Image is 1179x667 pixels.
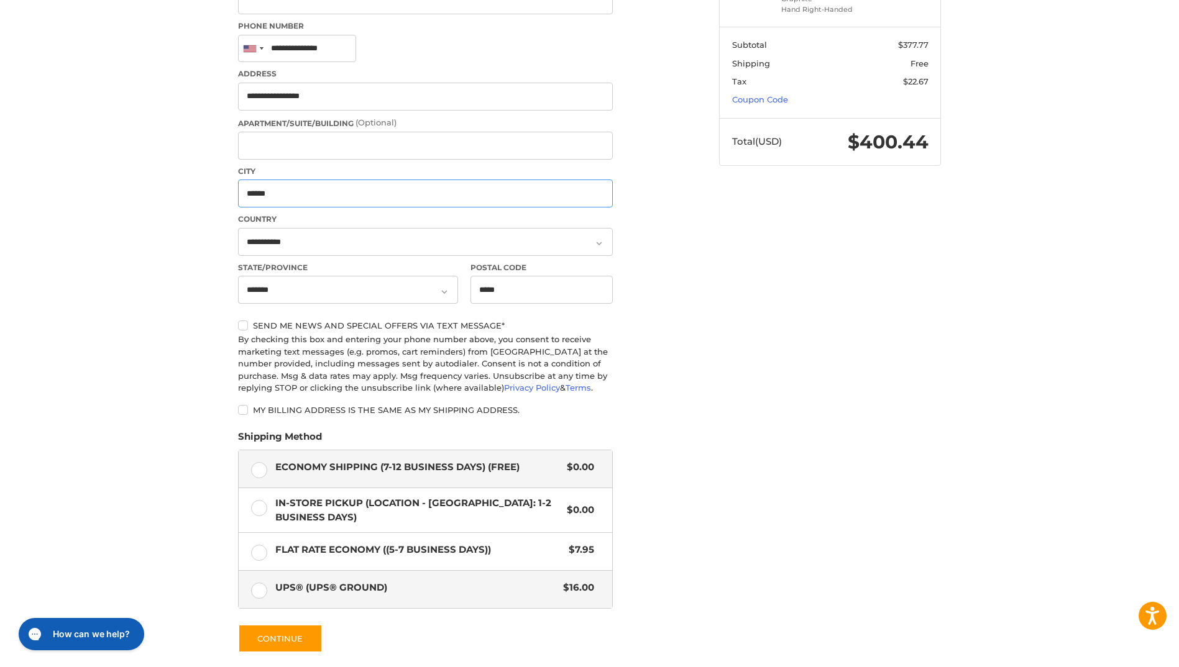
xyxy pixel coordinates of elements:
label: Postal Code [470,262,613,273]
span: $400.44 [848,130,929,153]
label: Send me news and special offers via text message* [238,320,613,330]
div: By checking this box and entering your phone number above, you consent to receive marketing text ... [238,333,613,394]
span: $0.00 [561,460,594,474]
span: Total (USD) [732,135,782,147]
div: United States: +1 [239,35,267,62]
label: Phone Number [238,20,613,32]
a: Terms [566,383,591,392]
a: Coupon Code [732,94,788,104]
span: Free [911,58,929,68]
label: Country [238,214,613,225]
small: (Optional) [356,117,397,127]
iframe: Gorgias live chat messenger [12,614,148,655]
label: State/Province [238,262,458,273]
span: $7.95 [562,543,594,557]
span: $22.67 [903,76,929,86]
legend: Shipping Method [238,430,322,450]
span: In-Store Pickup (Location - [GEOGRAPHIC_DATA]: 1-2 BUSINESS DAYS) [275,496,561,524]
span: $16.00 [557,581,594,595]
span: Shipping [732,58,770,68]
span: Subtotal [732,40,767,50]
span: UPS® (UPS® Ground) [275,581,557,595]
label: My billing address is the same as my shipping address. [238,405,613,415]
li: Hand Right-Handed [781,4,876,15]
button: Continue [238,624,323,653]
label: Apartment/Suite/Building [238,117,613,129]
span: $377.77 [898,40,929,50]
label: City [238,166,613,177]
a: Privacy Policy [504,383,560,392]
span: $0.00 [561,503,594,517]
span: Economy Shipping (7-12 Business Days) (Free) [275,460,561,474]
span: Tax [732,76,746,86]
span: Flat Rate Economy ((5-7 Business Days)) [275,543,563,557]
label: Address [238,68,613,79]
